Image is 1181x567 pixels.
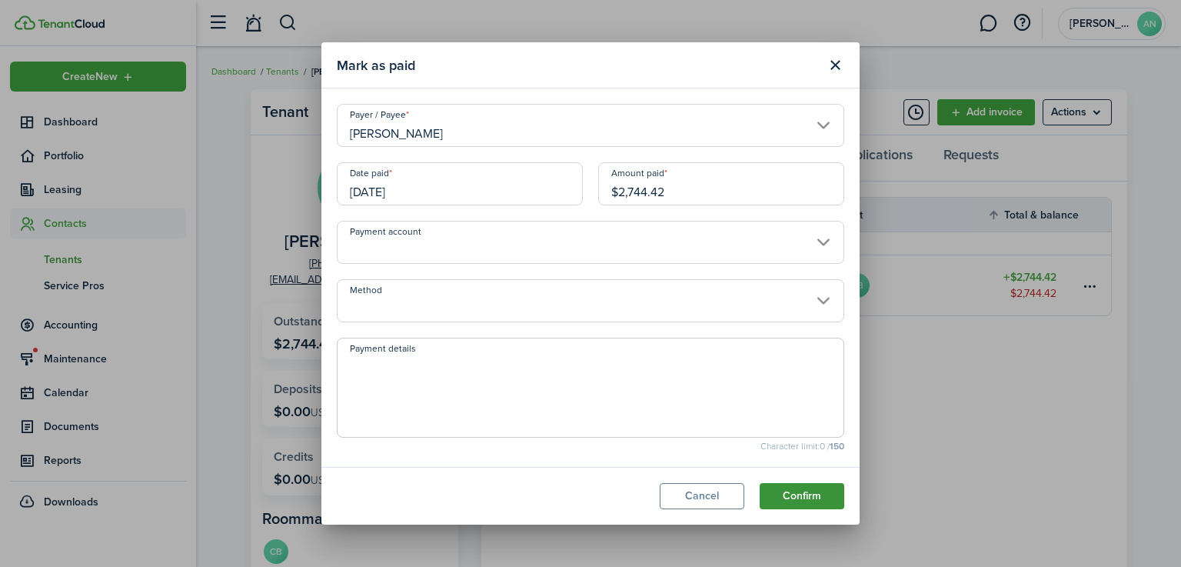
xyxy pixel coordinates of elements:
input: Select a payer / payee [337,104,844,147]
button: Confirm [760,483,844,509]
button: Cancel [660,483,744,509]
input: 0.00 [598,162,844,205]
button: Close modal [822,52,848,78]
b: 150 [830,439,844,453]
input: mm/dd/yyyy [337,162,583,205]
modal-title: Mark as paid [337,50,818,80]
small: Character limit: 0 / [337,442,844,451]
